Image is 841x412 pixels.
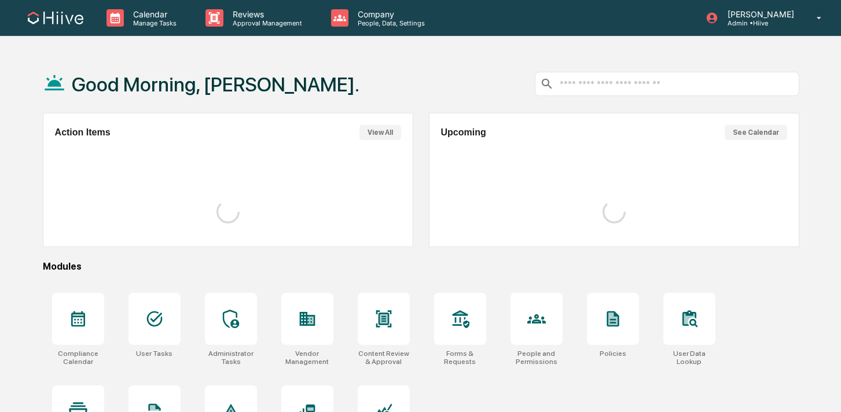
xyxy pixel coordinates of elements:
[43,261,800,272] div: Modules
[600,350,626,358] div: Policies
[718,9,800,19] p: [PERSON_NAME]
[72,73,359,96] h1: Good Morning, [PERSON_NAME].
[223,9,308,19] p: Reviews
[124,19,182,27] p: Manage Tasks
[205,350,257,366] div: Administrator Tasks
[28,12,83,24] img: logo
[725,125,787,140] button: See Calendar
[718,19,800,27] p: Admin • Hiive
[441,127,486,138] h2: Upcoming
[124,9,182,19] p: Calendar
[55,127,111,138] h2: Action Items
[348,19,431,27] p: People, Data, Settings
[136,350,172,358] div: User Tasks
[348,9,431,19] p: Company
[358,350,410,366] div: Content Review & Approval
[511,350,563,366] div: People and Permissions
[663,350,715,366] div: User Data Lookup
[223,19,308,27] p: Approval Management
[359,125,401,140] button: View All
[434,350,486,366] div: Forms & Requests
[281,350,333,366] div: Vendor Management
[52,350,104,366] div: Compliance Calendar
